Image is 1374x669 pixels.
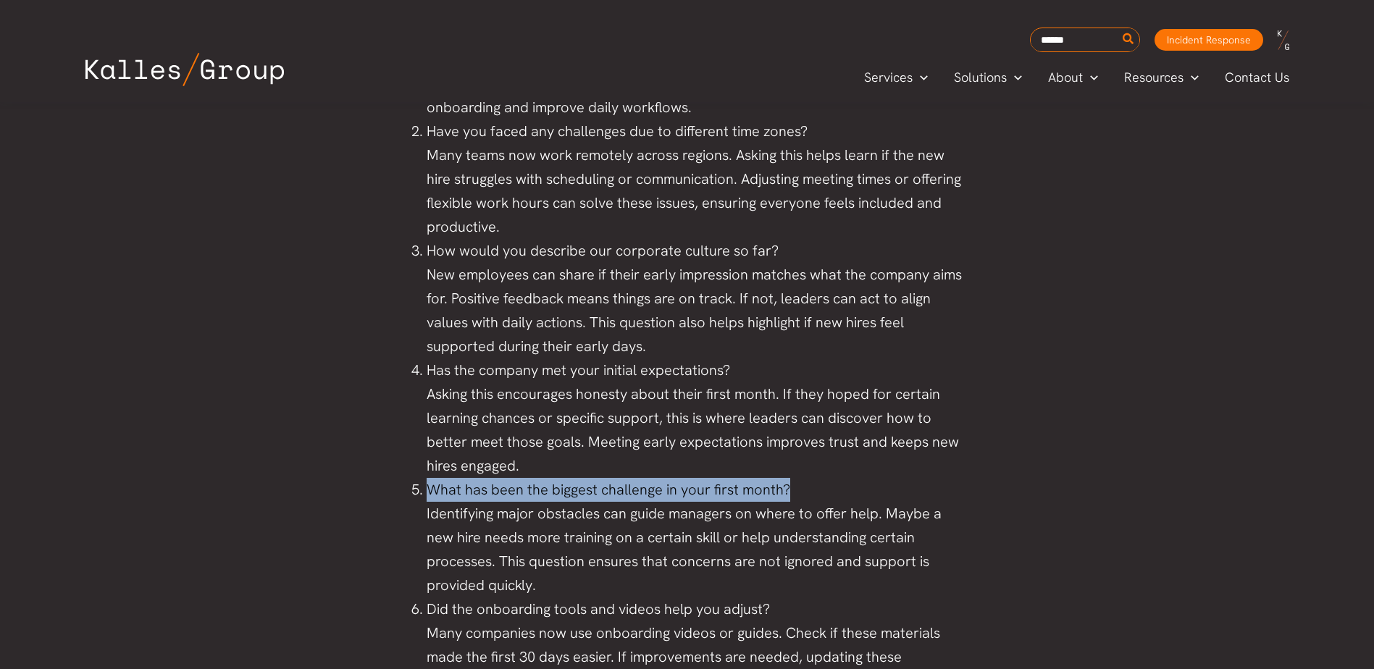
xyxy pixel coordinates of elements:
a: SolutionsMenu Toggle [941,67,1035,88]
li: Have you faced any challenges due to different time zones? Many teams now work remotely across re... [427,119,963,239]
span: Solutions [954,67,1007,88]
span: Contact Us [1225,67,1289,88]
img: Kalles Group [85,53,284,86]
li: How would you describe our corporate culture so far? New employees can share if their early impre... [427,239,963,358]
li: Has the company met your initial expectations? Asking this encourages honesty about their first m... [427,358,963,478]
span: Resources [1124,67,1184,88]
button: Search [1120,28,1138,51]
span: Menu Toggle [913,67,928,88]
li: What has been the biggest challenge in your first month? Identifying major obstacles can guide ma... [427,478,963,597]
a: Incident Response [1155,29,1263,51]
span: About [1048,67,1083,88]
span: Menu Toggle [1184,67,1199,88]
nav: Primary Site Navigation [851,65,1303,89]
a: ResourcesMenu Toggle [1111,67,1212,88]
a: ServicesMenu Toggle [851,67,941,88]
a: Contact Us [1212,67,1304,88]
span: Services [864,67,913,88]
span: Menu Toggle [1007,67,1022,88]
span: Menu Toggle [1083,67,1098,88]
a: AboutMenu Toggle [1035,67,1111,88]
